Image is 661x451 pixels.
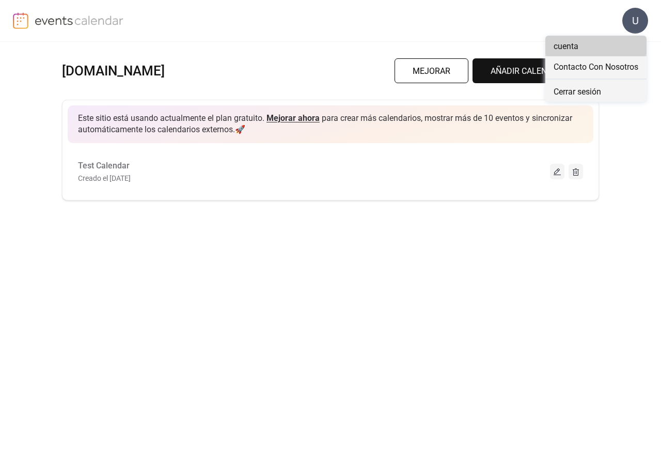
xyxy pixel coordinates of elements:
span: Cerrar sesión [554,86,601,98]
span: cuenta [554,40,578,53]
img: logo [13,12,28,29]
a: Contacto Con Nosotros [545,56,647,77]
span: Test Calendar [78,160,130,172]
span: Contacto Con Nosotros [554,61,638,73]
span: Mejorar [413,65,450,77]
span: Creado el [DATE] [78,172,131,184]
a: Mejorar ahora [266,113,320,123]
button: Mejorar [395,58,468,83]
img: logo-type [35,12,124,28]
span: Este sitio está usando actualmente el plan gratuito. para crear más calendarios, mostrar más de 1... [78,113,583,136]
div: U [622,8,648,34]
a: cuenta [545,36,647,56]
a: [DOMAIN_NAME] [62,63,165,80]
a: Test Calendar [78,163,130,169]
